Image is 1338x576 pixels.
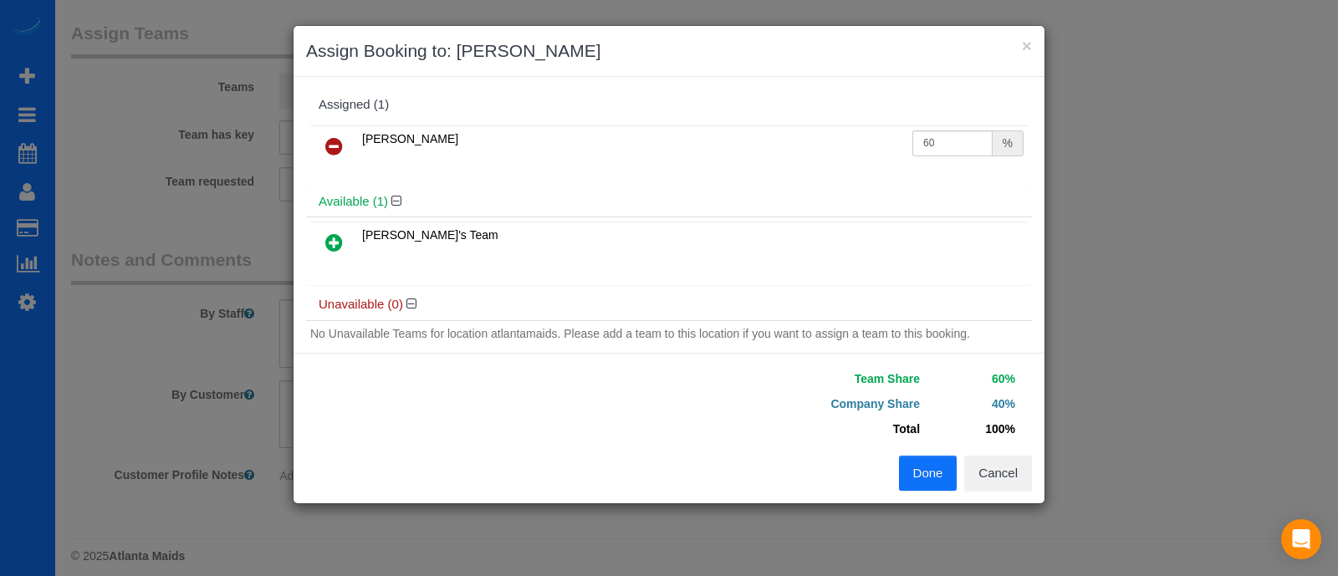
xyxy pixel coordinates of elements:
td: Company Share [682,391,924,416]
td: Total [682,416,924,441]
td: Team Share [682,366,924,391]
div: % [993,130,1024,156]
td: 60% [924,366,1019,391]
span: [PERSON_NAME] [362,132,458,145]
button: × [1022,37,1032,54]
td: 100% [924,416,1019,441]
div: Assigned (1) [319,98,1019,112]
span: [PERSON_NAME]'s Team [362,228,498,242]
div: Open Intercom Messenger [1281,519,1321,559]
button: Done [899,456,958,491]
button: Cancel [964,456,1032,491]
h3: Assign Booking to: [PERSON_NAME] [306,38,1032,64]
td: 40% [924,391,1019,416]
h4: Unavailable (0) [319,298,1019,312]
h4: Available (1) [319,195,1019,209]
span: No Unavailable Teams for location atlantamaids. Please add a team to this location if you want to... [310,327,970,340]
